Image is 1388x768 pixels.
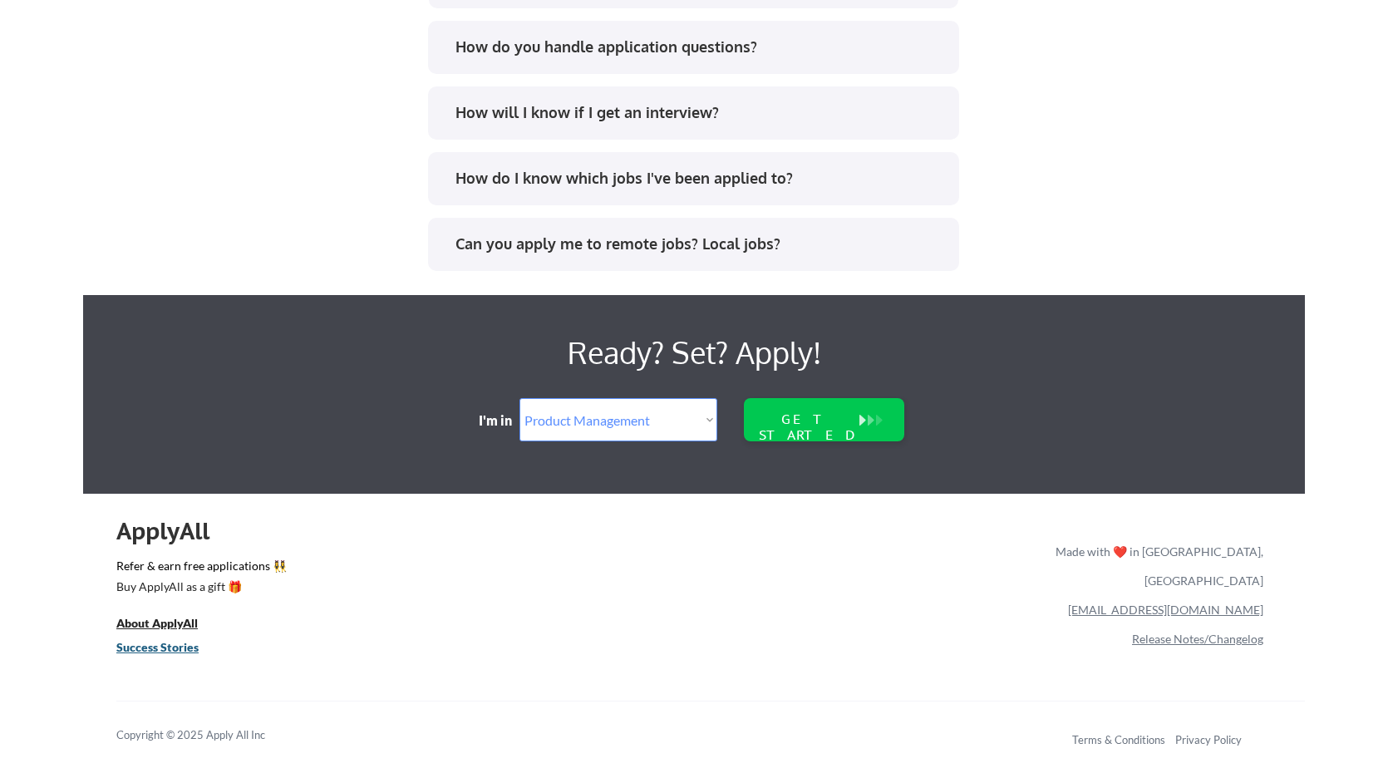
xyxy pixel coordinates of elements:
a: Success Stories [116,638,221,659]
a: About ApplyAll [116,614,221,635]
u: About ApplyAll [116,616,198,630]
div: How will I know if I get an interview? [455,102,943,123]
div: Can you apply me to remote jobs? Local jobs? [455,234,943,254]
div: How do you handle application questions? [455,37,943,57]
div: How do I know which jobs I've been applied to? [455,168,943,189]
div: ApplyAll [116,517,229,545]
a: [EMAIL_ADDRESS][DOMAIN_NAME] [1068,603,1263,617]
div: Buy ApplyAll as a gift 🎁 [116,581,283,593]
div: Made with ❤️ in [GEOGRAPHIC_DATA], [GEOGRAPHIC_DATA] [1049,537,1263,595]
div: Ready? Set? Apply! [316,328,1072,377]
a: Terms & Conditions [1072,733,1165,746]
div: GET STARTED [755,411,861,443]
u: Success Stories [116,640,199,654]
a: Privacy Policy [1175,733,1242,746]
a: Buy ApplyAll as a gift 🎁 [116,578,283,598]
a: Release Notes/Changelog [1132,632,1263,646]
a: Refer & earn free applications 👯‍♀️ [116,560,708,578]
div: Copyright © 2025 Apply All Inc [116,727,308,744]
div: I'm in [479,411,524,430]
